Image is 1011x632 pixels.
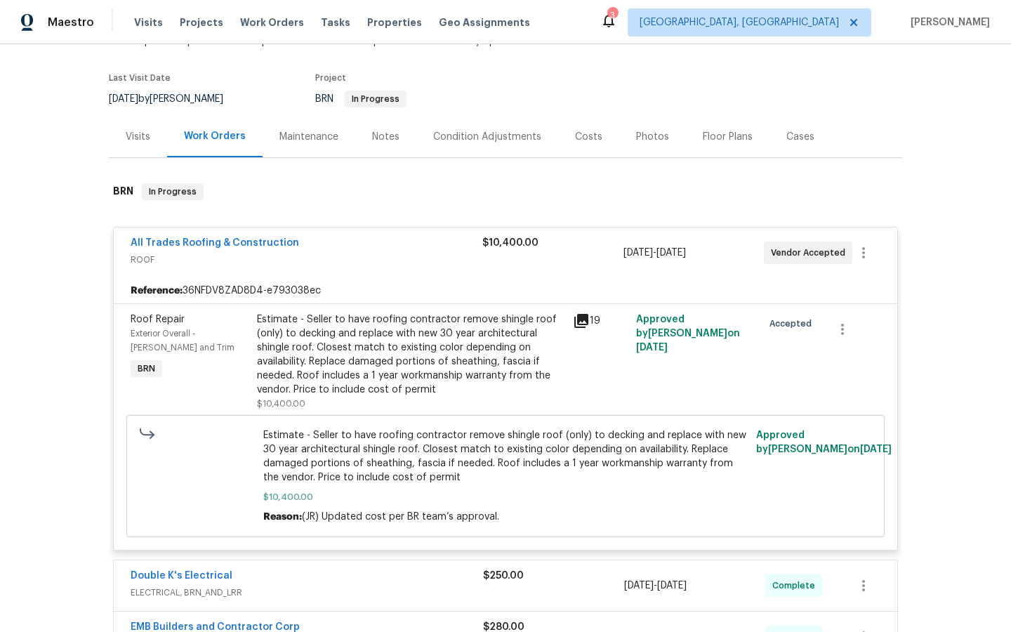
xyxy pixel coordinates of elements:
[623,248,653,258] span: [DATE]
[180,15,223,29] span: Projects
[786,130,814,144] div: Cases
[367,15,422,29] span: Properties
[346,95,405,103] span: In Progress
[48,15,94,29] span: Maestro
[109,169,902,214] div: BRN In Progress
[126,130,150,144] div: Visits
[636,315,740,353] span: Approved by [PERSON_NAME] on
[703,130,753,144] div: Floor Plans
[240,15,304,29] span: Work Orders
[439,15,530,29] span: Geo Assignments
[302,512,499,522] span: (JR) Updated cost per BR team’s approval.
[131,622,300,632] a: EMB Builders and Contractor Corp
[623,246,686,260] span: -
[607,8,617,22] div: 3
[315,74,346,82] span: Project
[279,130,338,144] div: Maintenance
[131,329,234,352] span: Exterior Overall - [PERSON_NAME] and Trim
[113,183,133,200] h6: BRN
[636,343,668,353] span: [DATE]
[433,130,541,144] div: Condition Adjustments
[263,428,748,485] span: Estimate - Seller to have roofing contractor remove shingle roof (only) to decking and replace wi...
[573,312,628,329] div: 19
[657,581,687,591] span: [DATE]
[134,15,163,29] span: Visits
[756,430,892,454] span: Approved by [PERSON_NAME] on
[263,512,302,522] span: Reason:
[131,315,185,324] span: Roof Repair
[131,253,482,267] span: ROOF
[624,579,687,593] span: -
[184,129,246,143] div: Work Orders
[640,15,839,29] span: [GEOGRAPHIC_DATA], [GEOGRAPHIC_DATA]
[143,185,202,199] span: In Progress
[131,586,483,600] span: ELECTRICAL, BRN_AND_LRR
[483,571,524,581] span: $250.00
[109,74,171,82] span: Last Visit Date
[114,278,897,303] div: 36NFDV8ZAD8D4-e793038ec
[263,490,748,504] span: $10,400.00
[905,15,990,29] span: [PERSON_NAME]
[109,94,138,104] span: [DATE]
[483,622,524,632] span: $280.00
[656,248,686,258] span: [DATE]
[321,18,350,27] span: Tasks
[636,130,669,144] div: Photos
[131,284,183,298] b: Reference:
[257,312,564,397] div: Estimate - Seller to have roofing contractor remove shingle roof (only) to decking and replace wi...
[257,400,305,408] span: $10,400.00
[624,581,654,591] span: [DATE]
[771,246,851,260] span: Vendor Accepted
[315,94,407,104] span: BRN
[131,571,232,581] a: Double K's Electrical
[131,238,299,248] a: All Trades Roofing & Construction
[575,130,602,144] div: Costs
[109,91,240,107] div: by [PERSON_NAME]
[860,445,892,454] span: [DATE]
[372,130,399,144] div: Notes
[772,579,821,593] span: Complete
[769,317,817,331] span: Accepted
[482,238,538,248] span: $10,400.00
[132,362,161,376] span: BRN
